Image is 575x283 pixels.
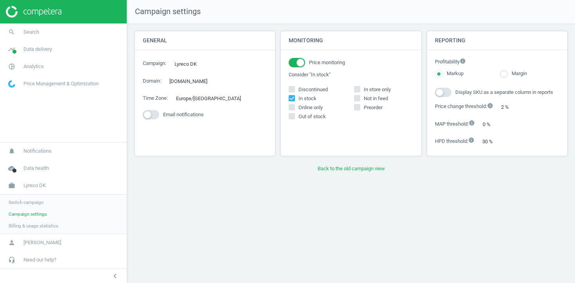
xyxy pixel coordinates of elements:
i: search [4,25,19,40]
span: In store only [362,86,392,93]
span: [PERSON_NAME] [23,239,61,246]
i: chevron_left [110,271,120,281]
i: cloud_done [4,161,19,176]
span: Preorder [362,104,384,111]
i: info [468,137,474,143]
h4: Reporting [427,31,567,50]
button: chevron_left [105,271,125,281]
span: Out of stock [297,113,327,120]
span: Analytics [23,63,44,70]
div: 0 % [479,118,503,130]
span: Notifications [23,148,52,155]
div: Lyreco DK [170,58,209,70]
i: info [469,120,475,126]
span: Display SKU as a separate column in reports [455,89,553,96]
span: Search [23,29,39,36]
i: timeline [4,42,19,57]
label: Margin [508,70,527,78]
h4: General [135,31,275,50]
span: Price monitoring [309,59,345,66]
img: ajHJNr6hYgQAAAAASUVORK5CYII= [6,6,61,18]
h4: Monitoring [281,31,421,50]
div: [DOMAIN_NAME] [165,75,219,87]
span: Data health [23,165,49,172]
label: Profitability [435,58,559,66]
i: pie_chart_outlined [4,59,19,74]
span: Online only [297,104,324,111]
i: notifications [4,144,19,159]
span: Discontinued [297,86,329,93]
span: Campaign settings [127,6,201,17]
label: Campaign : [143,60,166,67]
span: Billing & usage statistics [9,223,58,229]
span: In stock [297,95,318,102]
span: Campaign settings [9,211,47,217]
div: 30 % [478,135,505,148]
label: Price change threshold : [435,103,493,111]
label: Consider "In stock" [289,71,413,78]
i: info [487,103,493,109]
div: 2 % [497,101,521,113]
i: info [460,58,466,64]
label: Markup [443,70,464,78]
label: MAP threshold : [435,120,475,128]
span: Switch campaign [9,199,43,205]
i: person [4,235,19,250]
label: Domain : [143,78,161,85]
button: Back to the old campaign view [135,162,567,176]
label: Time Zone : [143,95,168,102]
span: Lyreco DK [23,182,46,189]
img: wGWNvw8QSZomAAAAABJRU5ErkJggg== [8,80,15,88]
span: Email notifications [163,111,204,118]
span: Price Management & Optimization [23,80,99,87]
span: Not in feed [362,95,390,102]
label: HPD threshold : [435,137,474,145]
span: Data delivery [23,46,52,53]
div: Europe/[GEOGRAPHIC_DATA] [172,92,253,105]
span: Need our help? [23,256,56,263]
i: headset_mic [4,252,19,267]
i: work [4,178,19,193]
